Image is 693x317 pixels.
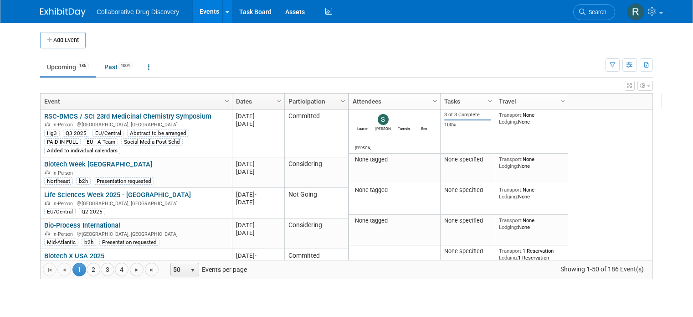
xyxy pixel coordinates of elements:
td: Considering [284,157,348,188]
div: [DATE] [236,191,280,198]
a: Participation [288,94,342,109]
div: None specified [444,156,492,163]
span: In-Person [52,122,76,128]
div: [DATE] [236,120,280,128]
span: - [255,113,257,120]
span: Lodging: [499,224,518,230]
div: EU/Central [44,208,76,215]
div: None specified [444,248,492,255]
span: 186 [77,62,89,69]
img: In-Person Event [45,201,50,205]
div: Q3 2025 [63,130,89,137]
img: Mariana Vaschetto [357,133,368,144]
span: Events per page [159,263,256,276]
div: None None [499,217,565,230]
div: b2h [76,177,91,185]
span: 1 [72,263,86,276]
span: Go to the previous page [61,266,68,274]
span: In-Person [52,201,76,207]
div: Mid-Atlantic [44,239,78,246]
div: [DATE] [236,112,280,120]
td: Committed [284,109,348,157]
span: Transport: [499,248,523,254]
div: None None [499,187,565,200]
span: - [255,252,257,259]
span: Go to the next page [133,266,140,274]
img: Renate Baker [627,3,644,21]
a: 4 [115,263,128,276]
div: None specified [444,217,492,224]
a: Biotech X USA 2025 [44,252,104,260]
img: James White [357,250,368,261]
span: Lodging: [499,119,518,125]
span: Lodging: [499,163,518,169]
a: Biotech Week [GEOGRAPHIC_DATA] [44,160,152,168]
div: Lauren Kossy [355,125,371,131]
span: Column Settings [276,98,283,105]
a: Go to the last page [145,263,159,276]
div: None None [499,156,565,169]
img: In-Person Event [45,231,50,236]
div: 1 Reservation 1 Reservation [499,248,565,261]
img: Ben Retamal [419,114,430,125]
div: [DATE] [236,198,280,206]
span: Lodging: [499,255,518,261]
img: Susana Tomasio [378,114,389,125]
div: [GEOGRAPHIC_DATA], [GEOGRAPHIC_DATA] [44,199,228,207]
a: Column Settings [275,94,285,107]
div: None tagged [353,217,437,224]
img: Jacqueline Macia [419,250,430,261]
td: Not Going [284,188,348,218]
span: - [255,191,257,198]
div: Q2 2025 [79,208,105,215]
a: Dates [236,94,278,109]
a: RSC-BMCS / SCI 23rd Medicinal Chemistry Symposium [44,112,211,120]
span: In-Person [52,170,76,176]
div: Added to individual calendars [44,147,120,154]
div: b2h [82,239,96,246]
div: 100% [444,122,492,128]
div: 3 of 3 Complete [444,112,492,118]
button: Add Event [40,32,86,48]
a: Life Sciences Week 2025 - [GEOGRAPHIC_DATA] [44,191,191,199]
span: - [255,222,257,229]
div: EU - A Team [84,138,118,146]
span: Column Settings [559,98,566,105]
span: Column Settings [223,98,231,105]
td: Considering [284,218,348,249]
span: 50 [171,263,186,276]
div: [GEOGRAPHIC_DATA], [GEOGRAPHIC_DATA] [44,120,228,128]
div: None specified [444,187,492,194]
img: In-Person Event [45,122,50,126]
a: 3 [101,263,114,276]
a: Column Settings [431,94,441,107]
span: Column Settings [431,98,439,105]
span: Collaborative Drug Discovery [97,8,179,16]
div: [GEOGRAPHIC_DATA], [GEOGRAPHIC_DATA] [44,230,228,238]
div: Social Media Post Schd [121,138,183,146]
img: Evan Moriarity [378,250,389,261]
a: Go to the first page [43,263,56,276]
div: None None [499,112,565,125]
div: Mariana Vaschetto [355,144,371,150]
span: Showing 1-50 of 186 Event(s) [552,263,652,275]
div: Presentation requested [94,177,154,185]
a: Go to the next page [130,263,144,276]
span: Transport: [499,156,523,162]
span: - [255,161,257,167]
div: None tagged [353,187,437,194]
div: Ben Retamal [416,125,432,131]
div: Hg3 [44,130,60,137]
span: Search [585,9,606,16]
a: Bio-Process International [44,221,120,229]
img: Yigit Kucuk [398,250,409,261]
td: Committed [284,249,348,293]
div: [DATE] [236,229,280,237]
span: Go to the last page [148,266,155,274]
div: [DATE] [236,260,280,267]
a: Past1004 [98,58,139,76]
img: Tamsin Lamont [398,114,409,125]
div: Susana Tomasio [375,125,391,131]
div: Tamsin Lamont [396,125,412,131]
div: Presentation requested [99,239,159,246]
